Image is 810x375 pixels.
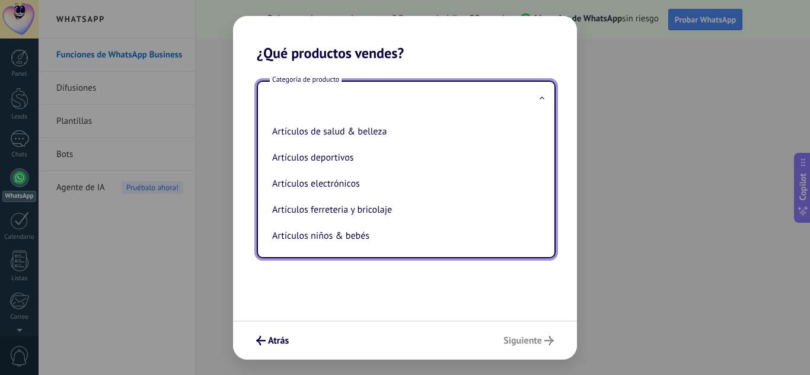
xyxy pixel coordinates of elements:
h2: ¿Qué productos vendes? [233,16,577,62]
li: Artículos ferreteria y bricolaje [267,197,540,223]
li: Artículos para el hogar [267,249,540,275]
button: Atrás [251,331,294,351]
li: Artículos deportivos [267,145,540,171]
span: Atrás [268,336,289,345]
span: Categoría de producto [270,75,342,85]
li: Artículos niños & bebés [267,223,540,249]
li: Artículos de salud & belleza [267,118,540,145]
li: Artículos electrónicos [267,171,540,197]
